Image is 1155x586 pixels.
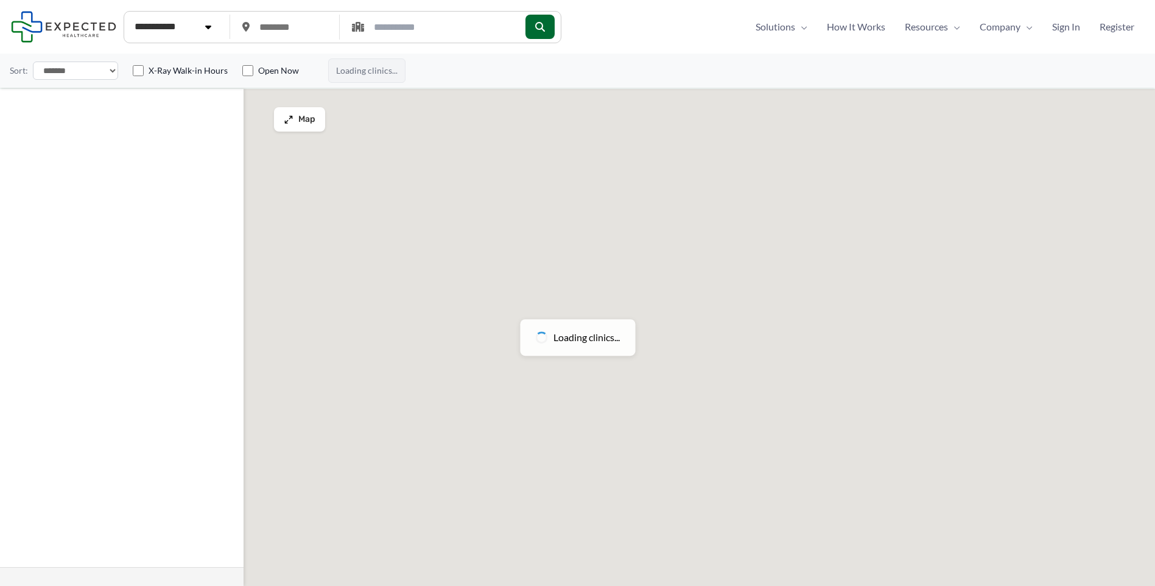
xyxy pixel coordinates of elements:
[970,18,1042,36] a: CompanyMenu Toggle
[1100,18,1134,36] span: Register
[1090,18,1144,36] a: Register
[980,18,1020,36] span: Company
[10,63,28,79] label: Sort:
[827,18,885,36] span: How It Works
[948,18,960,36] span: Menu Toggle
[553,328,620,347] span: Loading clinics...
[284,115,293,124] img: Maximize
[328,58,405,83] span: Loading clinics...
[11,11,116,42] img: Expected Healthcare Logo - side, dark font, small
[1020,18,1033,36] span: Menu Toggle
[274,107,325,132] button: Map
[746,18,817,36] a: SolutionsMenu Toggle
[756,18,795,36] span: Solutions
[258,65,299,77] label: Open Now
[817,18,895,36] a: How It Works
[149,65,228,77] label: X-Ray Walk-in Hours
[905,18,948,36] span: Resources
[795,18,807,36] span: Menu Toggle
[1052,18,1080,36] span: Sign In
[895,18,970,36] a: ResourcesMenu Toggle
[1042,18,1090,36] a: Sign In
[298,115,315,125] span: Map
